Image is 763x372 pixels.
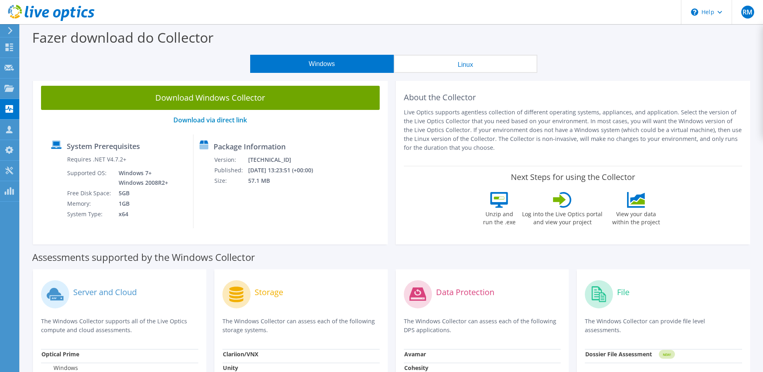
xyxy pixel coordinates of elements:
[404,108,742,152] p: Live Optics supports agentless collection of different operating systems, appliances, and applica...
[214,143,286,151] label: Package Information
[511,172,635,182] label: Next Steps for using the Collector
[436,288,494,296] label: Data Protection
[67,142,140,150] label: System Prerequisites
[67,188,113,198] td: Free Disk Space:
[67,155,126,163] label: Requires .NET V4.7.2+
[223,350,258,358] strong: Clariion/VNX
[248,176,323,186] td: 57.1 MB
[113,198,170,209] td: 1GB
[173,116,247,124] a: Download via direct link
[394,55,537,73] button: Linux
[113,188,170,198] td: 5GB
[248,165,323,176] td: [DATE] 13:23:51 (+00:00)
[41,364,78,372] label: Windows
[255,288,283,296] label: Storage
[404,350,426,358] strong: Avamar
[741,6,754,19] span: RM
[248,155,323,165] td: [TECHNICAL_ID]
[250,55,394,73] button: Windows
[73,288,137,296] label: Server and Cloud
[585,350,652,358] strong: Dossier File Assessment
[223,364,238,372] strong: Unity
[404,93,742,102] h2: About the Collector
[607,208,665,226] label: View your data within the project
[67,198,113,209] td: Memory:
[214,176,248,186] td: Size:
[663,352,671,357] tspan: NEW!
[67,209,113,219] td: System Type:
[481,208,518,226] label: Unzip and run the .exe
[222,317,380,335] p: The Windows Collector can assess each of the following storage systems.
[113,168,170,188] td: Windows 7+ Windows 2008R2+
[67,168,113,188] td: Supported OS:
[404,364,428,372] strong: Cohesity
[214,165,248,176] td: Published:
[585,317,742,335] p: The Windows Collector can provide file level assessments.
[691,8,698,16] svg: \n
[41,86,380,110] a: Download Windows Collector
[113,209,170,219] td: x64
[41,350,79,358] strong: Optical Prime
[522,208,603,226] label: Log into the Live Optics portal and view your project
[32,253,255,261] label: Assessments supported by the Windows Collector
[32,28,214,47] label: Fazer download do Collector
[404,317,561,335] p: The Windows Collector can assess each of the following DPS applications.
[617,288,629,296] label: File
[41,317,198,335] p: The Windows Collector supports all of the Live Optics compute and cloud assessments.
[214,155,248,165] td: Version:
